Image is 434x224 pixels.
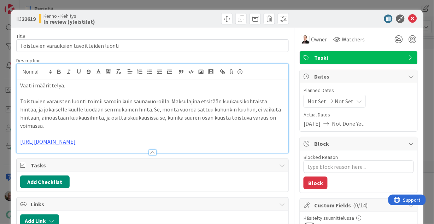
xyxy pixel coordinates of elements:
div: Käsitelty suunnittelussa [304,216,414,220]
span: ( 0/14 ) [353,202,368,209]
span: ID [16,15,36,23]
span: Not Done Yet [332,119,364,128]
p: Toistuvien varausten luonti toimii samoin kuin saunavuoroilla. Maksulajina etsitään kuukausikohta... [20,97,285,130]
p: Vaatii määrittelyä. [20,81,285,90]
a: [URL][DOMAIN_NAME] [20,138,76,145]
span: Watchers [342,35,365,44]
span: Not Set [307,97,326,105]
b: 22619 [22,15,36,22]
label: Blocked Reason [304,154,338,160]
span: Block [314,139,405,148]
button: Add Checklist [20,176,70,188]
span: Kenno - Kehitys [43,13,95,19]
span: Description [16,57,41,64]
button: Block [304,177,328,189]
span: Not Set [335,97,353,105]
b: In review (yleistilat) [43,19,95,24]
img: VP [301,35,310,44]
span: Taski [314,53,405,62]
input: type card name here... [16,39,289,52]
span: [DATE] [304,119,321,128]
label: Title [16,33,25,39]
span: Planned Dates [304,87,414,94]
span: Dates [314,72,405,81]
span: Links [31,200,276,208]
span: Owner [311,35,327,44]
span: Tasks [31,161,276,170]
span: Actual Dates [304,111,414,119]
span: Custom Fields [314,201,405,209]
span: Support [15,1,32,10]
